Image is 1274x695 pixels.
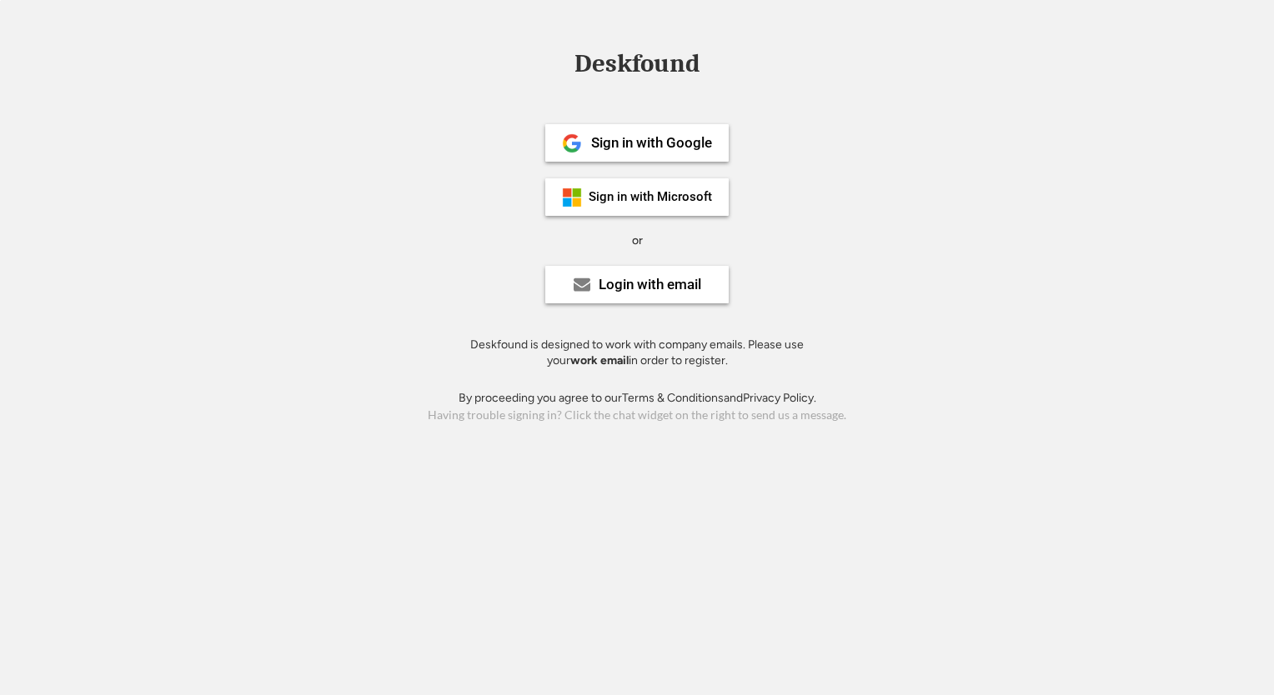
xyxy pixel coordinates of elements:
img: ms-symbollockup_mssymbol_19.png [562,187,582,207]
div: Sign in with Google [591,136,712,150]
a: Terms & Conditions [622,391,724,405]
img: 1024px-Google__G__Logo.svg.png [562,133,582,153]
div: or [632,232,643,249]
div: By proceeding you agree to our and [459,390,816,407]
div: Deskfound is designed to work with company emails. Please use your in order to register. [449,337,825,369]
strong: work email [570,353,629,367]
a: Privacy Policy. [743,391,816,405]
div: Deskfound [566,51,708,77]
div: Login with email [599,277,701,292]
div: Sign in with Microsoft [589,191,712,203]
